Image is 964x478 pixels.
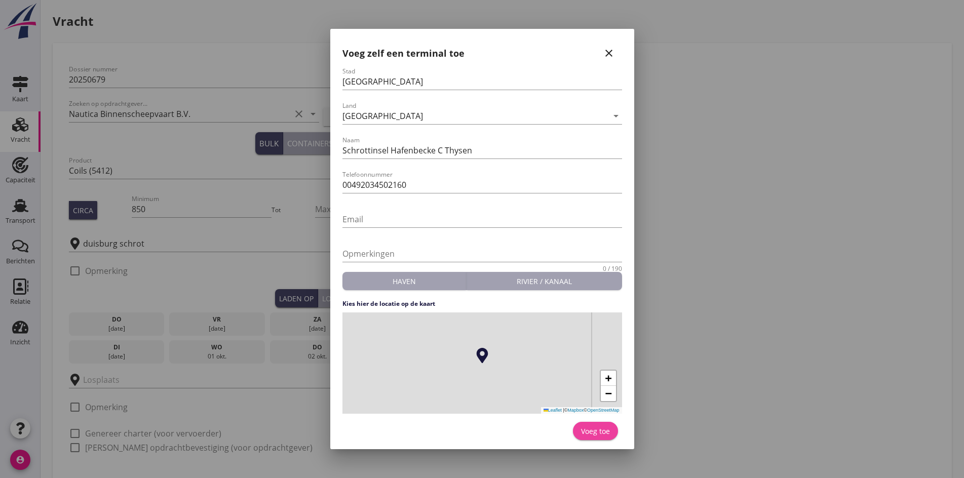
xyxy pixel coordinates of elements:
[342,142,622,158] input: Naam
[605,372,611,384] span: +
[601,386,616,401] a: Zoom out
[603,47,615,59] i: close
[342,299,622,308] h4: Kies hier de locatie op de kaart
[467,272,622,290] button: Rivier / kanaal
[342,111,423,121] div: [GEOGRAPHIC_DATA]
[342,211,622,227] input: Email
[342,177,622,193] input: Telefoonnummer
[567,408,584,413] a: Mapbox
[544,408,562,413] a: Leaflet
[573,422,618,440] button: Voeg toe
[342,47,465,60] h2: Voeg zelf een terminal toe
[563,408,564,413] span: |
[603,266,622,272] div: 0 / 190
[342,246,622,262] input: Opmerkingen
[605,387,611,400] span: −
[541,407,622,414] div: © ©
[601,371,616,386] a: Zoom in
[471,276,618,287] div: Rivier / kanaal
[610,110,622,122] i: arrow_drop_down
[475,348,490,363] img: Marker
[581,426,610,436] div: Voeg toe
[342,272,467,290] button: Haven
[346,276,462,287] div: Haven
[587,408,620,413] a: OpenStreetMap
[342,73,622,90] input: Stad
